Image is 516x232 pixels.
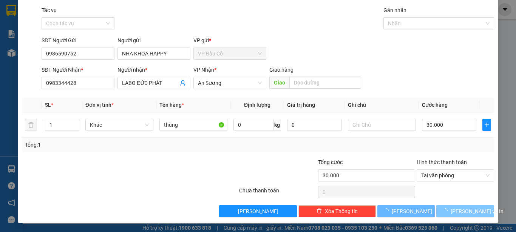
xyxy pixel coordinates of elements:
button: delete [25,119,37,131]
span: [PERSON_NAME] [238,207,278,215]
button: [PERSON_NAME] và In [436,205,494,217]
span: Định lượng [244,102,270,108]
input: VD: Bàn, Ghế [159,119,227,131]
span: Cước hàng [422,102,448,108]
button: [PERSON_NAME] [219,205,297,217]
div: Lý Thường Kiệt [73,6,134,25]
span: CR : [6,49,17,57]
input: 0 [287,119,341,131]
div: huế [6,15,68,25]
span: [PERSON_NAME] [392,207,432,215]
span: An Sương [198,77,262,89]
span: loading [442,208,451,214]
button: deleteXóa Thông tin [298,205,376,217]
div: my [73,25,134,34]
span: Giao hàng [269,67,294,73]
span: VP Bàu Cỏ [198,48,262,59]
div: 0976971215 [6,25,68,35]
div: Người gửi [117,36,190,45]
span: Nhận: [73,7,91,15]
span: kg [273,119,281,131]
div: Tổng: 1 [25,141,200,149]
span: Giao [269,77,289,89]
span: Xóa Thông tin [325,207,358,215]
label: Tác vụ [42,7,57,13]
input: Dọc đường [289,77,361,89]
input: Ghi Chú [348,119,416,131]
span: Khác [90,119,149,131]
span: loading [383,208,392,214]
span: Tổng cước [318,159,343,165]
span: [PERSON_NAME] và In [451,207,504,215]
button: plus [482,119,491,131]
span: Tên hàng [159,102,184,108]
span: SL [45,102,51,108]
span: plus [483,122,491,128]
div: VP gửi [193,36,266,45]
span: Giá trị hàng [287,102,315,108]
div: Người nhận [117,66,190,74]
div: SĐT Người Gửi [42,36,114,45]
span: Tại văn phòng [421,170,490,181]
span: delete [317,208,322,214]
th: Ghi chú [345,98,419,112]
span: Gửi: [6,7,18,15]
span: user-add [180,80,186,86]
label: Hình thức thanh toán [417,159,467,165]
label: Gán nhãn [383,7,406,13]
span: VP Nhận [193,67,214,73]
div: VP Bàu Cỏ [6,6,68,15]
div: Chưa thanh toán [238,186,317,200]
div: SĐT Người Nhận [42,66,114,74]
button: [PERSON_NAME] [377,205,435,217]
span: Đơn vị tính [85,102,114,108]
div: 0819031303 [73,34,134,44]
div: 30.000 [6,49,69,58]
